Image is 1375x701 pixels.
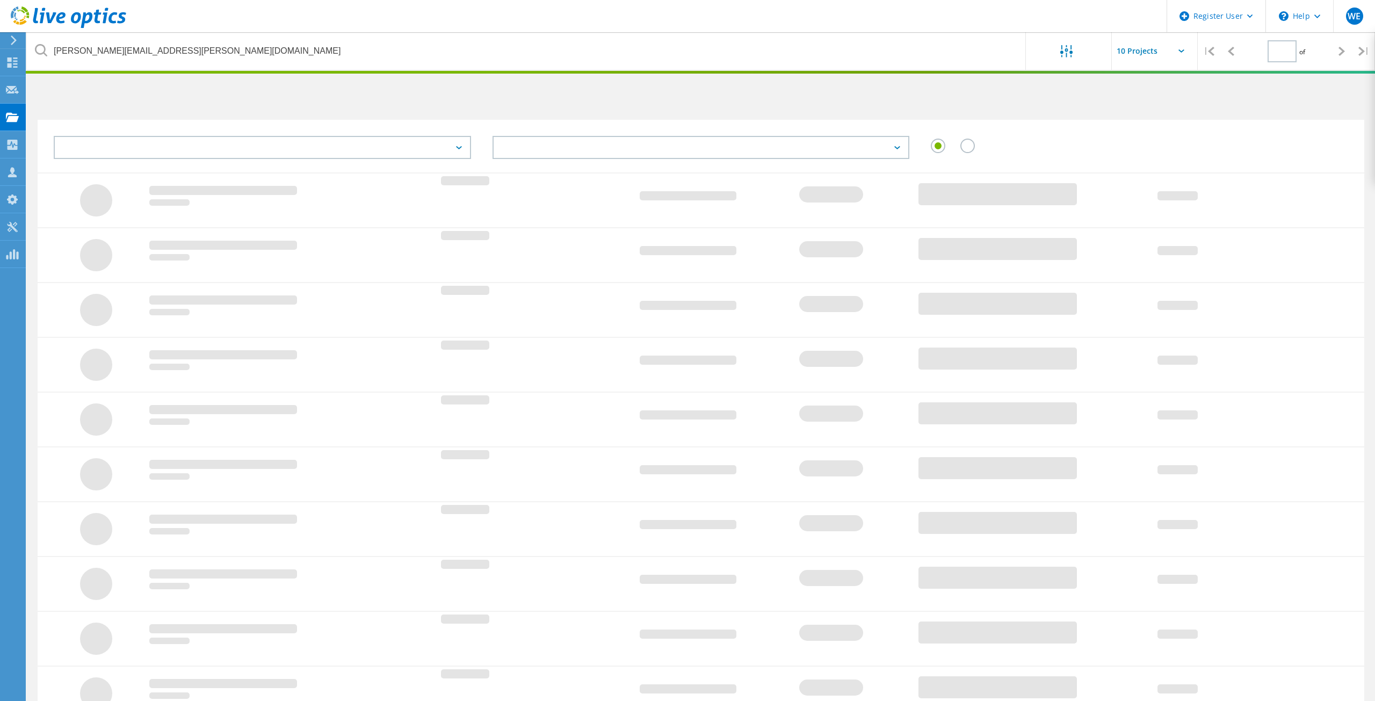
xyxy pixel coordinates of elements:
[1198,32,1220,70] div: |
[11,23,126,30] a: Live Optics Dashboard
[1279,11,1289,21] svg: \n
[1353,32,1375,70] div: |
[1299,47,1305,56] span: of
[27,32,1026,70] input: undefined
[1348,12,1360,20] span: WE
